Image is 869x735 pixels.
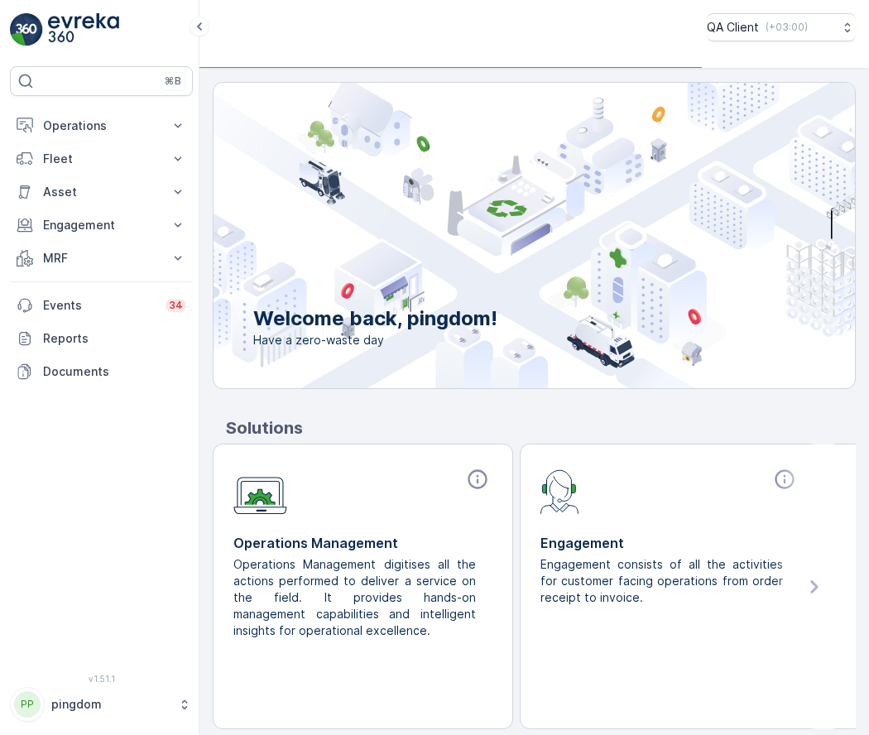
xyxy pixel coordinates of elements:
div: PP [14,691,41,718]
img: module-icon [540,468,579,514]
p: Welcome back, pingdom! [253,305,497,332]
img: logo_light-DOdMpM7g.png [48,13,119,46]
img: logo [10,13,43,46]
p: Operations [43,118,160,134]
img: module-icon [233,468,287,515]
p: 34 [169,299,183,312]
p: Events [43,297,156,314]
p: Reports [43,330,186,347]
p: Engagement consists of all the activities for customer facing operations from order receipt to in... [540,556,786,606]
button: Engagement [10,209,193,242]
p: Operations Management digitises all the actions performed to deliver a service on the field. It p... [233,556,479,639]
p: Asset [43,184,160,200]
p: Operations Management [233,533,492,553]
p: Engagement [43,217,160,233]
a: Reports [10,322,193,355]
span: Have a zero-waste day [253,332,497,348]
span: v 1.51.1 [10,674,193,684]
p: QA Client [707,19,759,36]
p: Engagement [540,533,799,553]
button: QA Client(+03:00) [707,13,856,41]
p: ⌘B [165,74,181,88]
button: Operations [10,109,193,142]
button: PPpingdom [10,687,193,722]
button: MRF [10,242,193,275]
p: pingdom [51,696,170,713]
p: Solutions [226,416,856,440]
a: Events34 [10,289,193,322]
p: Documents [43,363,186,380]
a: Documents [10,355,193,388]
button: Asset [10,175,193,209]
p: ( +03:00 ) [766,21,808,34]
img: city illustration [139,83,855,388]
button: Fleet [10,142,193,175]
p: Fleet [43,151,160,167]
p: MRF [43,250,160,267]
